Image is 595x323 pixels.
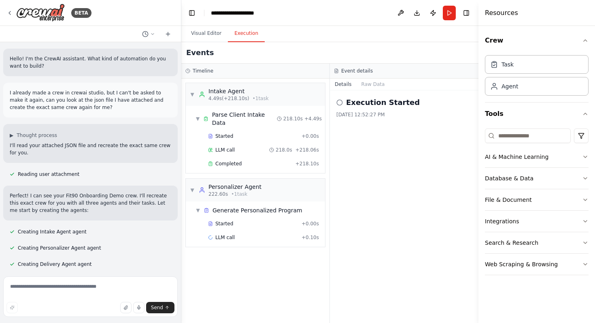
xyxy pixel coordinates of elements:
span: Completed [215,160,242,167]
button: Improve this prompt [6,302,18,313]
span: Creating Personalizer Agent agent [18,245,101,251]
div: Web Scraping & Browsing [485,260,558,268]
button: Tools [485,103,589,125]
p: I already made a crew in crewai studio, but I can't be asked to make it again, can you look at th... [10,89,171,111]
div: Tools [485,125,589,282]
h2: Execution Started [346,97,420,108]
button: AI & Machine Learning [485,146,589,167]
span: + 218.10s [295,160,319,167]
span: Generate Personalized Program [212,206,302,214]
button: Visual Editor [185,25,228,42]
h2: Events [186,47,214,58]
div: File & Document [485,196,532,204]
span: Thought process [17,132,57,139]
button: Details [330,79,357,90]
h3: Event details [341,68,373,74]
p: I'll read your attached JSON file and recreate the exact same crew for you. [10,142,171,156]
button: ▶Thought process [10,132,57,139]
span: Started [215,220,233,227]
span: Parse Client Intake Data [212,111,277,127]
nav: breadcrumb [211,9,254,17]
button: Upload files [120,302,132,313]
span: ▼ [195,116,200,122]
span: LLM call [215,147,235,153]
button: File & Document [485,189,589,210]
h4: Resources [485,8,518,18]
img: Logo [16,4,65,22]
div: AI & Machine Learning [485,153,548,161]
button: Click to speak your automation idea [133,302,144,313]
span: + 4.49s [304,116,322,122]
h3: Timeline [193,68,213,74]
span: + 218.06s [295,147,319,153]
button: Execution [228,25,265,42]
button: Raw Data [357,79,390,90]
p: Hello! I'm the CrewAI assistant. What kind of automation do you want to build? [10,55,171,70]
button: Send [146,302,174,313]
div: Integrations [485,217,519,225]
span: Creating Intake Agent agent [18,229,87,235]
button: Crew [485,29,589,52]
div: [DATE] 12:52:27 PM [336,111,472,118]
span: 4.49s (+218.10s) [208,95,249,102]
div: Search & Research [485,239,538,247]
div: BETA [71,8,91,18]
span: Started [215,133,233,139]
button: Search & Research [485,232,589,253]
button: Integrations [485,211,589,232]
div: Agent [501,82,518,90]
button: Switch to previous chat [139,29,158,39]
span: Send [151,304,163,311]
button: Database & Data [485,168,589,189]
button: Hide right sidebar [461,7,472,19]
span: • 1 task [231,191,247,197]
span: ▼ [190,91,195,98]
span: ▼ [190,187,195,193]
p: Perfect! I can see your Fit90 Onboarding Demo crew. I'll recreate this exact crew for you with al... [10,192,171,214]
div: Task [501,60,514,68]
span: + 0.10s [302,234,319,241]
span: ▼ [195,207,200,214]
button: Web Scraping & Browsing [485,254,589,275]
span: + 0.00s [302,133,319,139]
span: 218.10s [283,116,303,122]
span: 222.60s [208,191,228,197]
span: Creating Delivery Agent agent [18,261,91,267]
div: Crew [485,52,589,102]
span: + 0.00s [302,220,319,227]
span: • 1 task [253,95,269,102]
span: Reading user attachment [18,171,79,178]
div: Intake Agent [208,87,269,95]
div: Personalizer Agent [208,183,261,191]
span: ▶ [10,132,13,139]
div: Database & Data [485,174,533,182]
span: 218.0s [276,147,292,153]
button: Start a new chat [161,29,174,39]
span: LLM call [215,234,235,241]
button: Hide left sidebar [186,7,198,19]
